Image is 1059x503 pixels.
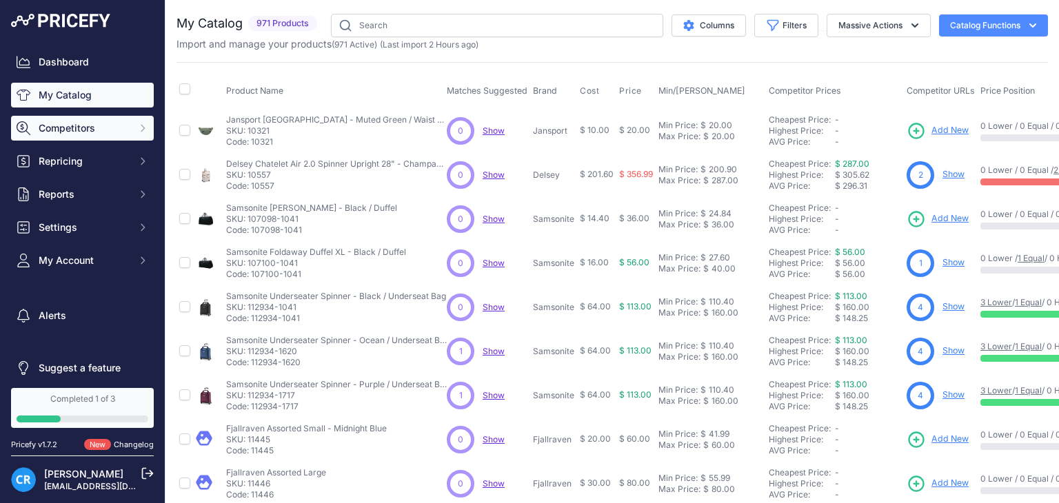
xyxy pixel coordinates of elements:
[769,467,831,478] a: Cheapest Price:
[658,296,698,307] div: Min Price:
[658,175,700,186] div: Max Price:
[835,434,839,444] span: -
[942,257,965,267] a: Show
[226,434,387,445] p: SKU: 11445
[533,390,574,401] p: Samsonite
[483,170,505,180] a: Show
[226,203,397,214] p: Samsonite [PERSON_NAME] - Black / Duffel
[907,474,969,493] a: Add New
[769,214,835,225] div: Highest Price:
[835,478,839,489] span: -
[483,478,505,489] span: Show
[706,384,734,396] div: 110.40
[658,307,700,318] div: Max Price:
[619,257,649,267] span: $ 56.00
[459,389,463,402] span: 1
[39,254,129,267] span: My Account
[226,158,447,170] p: Delsey Chatelet Air 2.0 Spinner Upright 28" - Champagne / Large
[769,302,835,313] div: Highest Price:
[907,209,969,229] a: Add New
[706,429,729,440] div: 41.99
[700,296,706,307] div: $
[907,85,975,96] span: Competitor URLs
[703,263,709,274] div: $
[533,478,574,489] p: Fjallraven
[931,124,969,137] span: Add New
[709,351,738,362] div: 160.00
[226,181,447,192] p: Code: 10557
[458,301,463,314] span: 0
[918,301,923,314] span: 4
[835,379,867,389] a: $ 113.00
[769,247,831,257] a: Cheapest Price:
[907,430,969,449] a: Add New
[580,345,611,356] span: $ 64.00
[619,301,652,311] span: $ 113.00
[226,445,387,456] p: Code: 11445
[226,291,446,302] p: Samsonite Underseater Spinner - Black / Underseat Bag
[769,335,831,345] a: Cheapest Price:
[939,14,1048,37] button: Catalog Functions
[580,85,602,96] button: Cost
[658,440,700,451] div: Max Price:
[835,181,901,192] div: $ 296.31
[226,302,446,313] p: SKU: 112934-1041
[11,248,154,273] button: My Account
[658,85,745,96] span: Min/[PERSON_NAME]
[483,302,505,312] span: Show
[248,16,317,32] span: 971 Products
[769,85,841,96] span: Competitor Prices
[533,170,574,181] p: Delsey
[447,85,527,96] span: Matches Suggested
[835,203,839,213] span: -
[942,389,965,400] a: Show
[931,477,969,490] span: Add New
[918,389,923,402] span: 4
[580,389,611,400] span: $ 64.00
[1015,385,1042,396] a: 1 Equal
[835,445,839,455] span: -
[483,258,505,268] span: Show
[769,423,831,433] a: Cheapest Price:
[458,433,463,446] span: 0
[709,263,736,274] div: 40.00
[226,379,447,390] p: Samsonite Underseater Spinner - Purple / Underseat Bag
[39,187,129,201] span: Reports
[918,169,923,181] span: 2
[700,120,706,131] div: $
[483,390,505,400] a: Show
[39,154,129,168] span: Repricing
[835,313,901,324] div: $ 148.25
[769,445,835,456] div: AVG Price:
[619,345,652,356] span: $ 113.00
[706,340,734,351] div: 110.40
[700,340,706,351] div: $
[942,345,965,356] a: Show
[533,125,574,136] p: Jansport
[44,468,123,480] a: [PERSON_NAME]
[931,212,969,225] span: Add New
[700,208,706,219] div: $
[332,39,377,50] span: ( )
[580,257,609,267] span: $ 16.00
[700,252,706,263] div: $
[769,136,835,147] div: AVG Price:
[483,125,505,136] a: Show
[658,484,700,495] div: Max Price:
[380,39,478,50] span: (Last import 2 Hours ago)
[619,478,650,488] span: $ 80.00
[483,346,505,356] a: Show
[619,169,653,179] span: $ 356.99
[658,429,698,440] div: Min Price:
[769,225,835,236] div: AVG Price:
[658,473,698,484] div: Min Price:
[706,208,732,219] div: 24.84
[658,396,700,407] div: Max Price:
[483,214,505,224] a: Show
[835,158,869,169] a: $ 287.00
[769,258,835,269] div: Highest Price:
[226,114,447,125] p: Jansport [GEOGRAPHIC_DATA] - Muted Green / Waist Pack
[11,14,110,28] img: Pricefy Logo
[226,85,283,96] span: Product Name
[703,351,709,362] div: $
